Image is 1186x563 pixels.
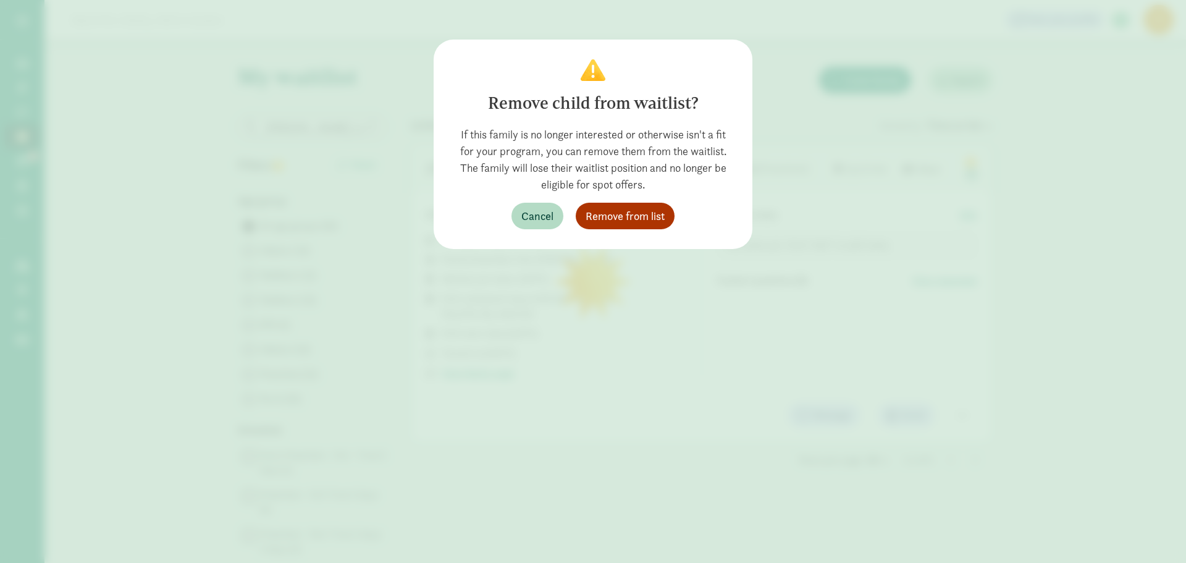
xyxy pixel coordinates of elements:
div: If this family is no longer interested or otherwise isn't a fit for your program, you can remove ... [453,126,733,193]
button: Cancel [511,203,563,229]
iframe: Chat Widget [1124,504,1186,563]
img: Confirm [581,59,605,81]
span: Cancel [521,208,553,224]
button: Remove from list [576,203,675,229]
span: Remove from list [586,208,665,224]
div: Remove child from waitlist? [453,91,733,116]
